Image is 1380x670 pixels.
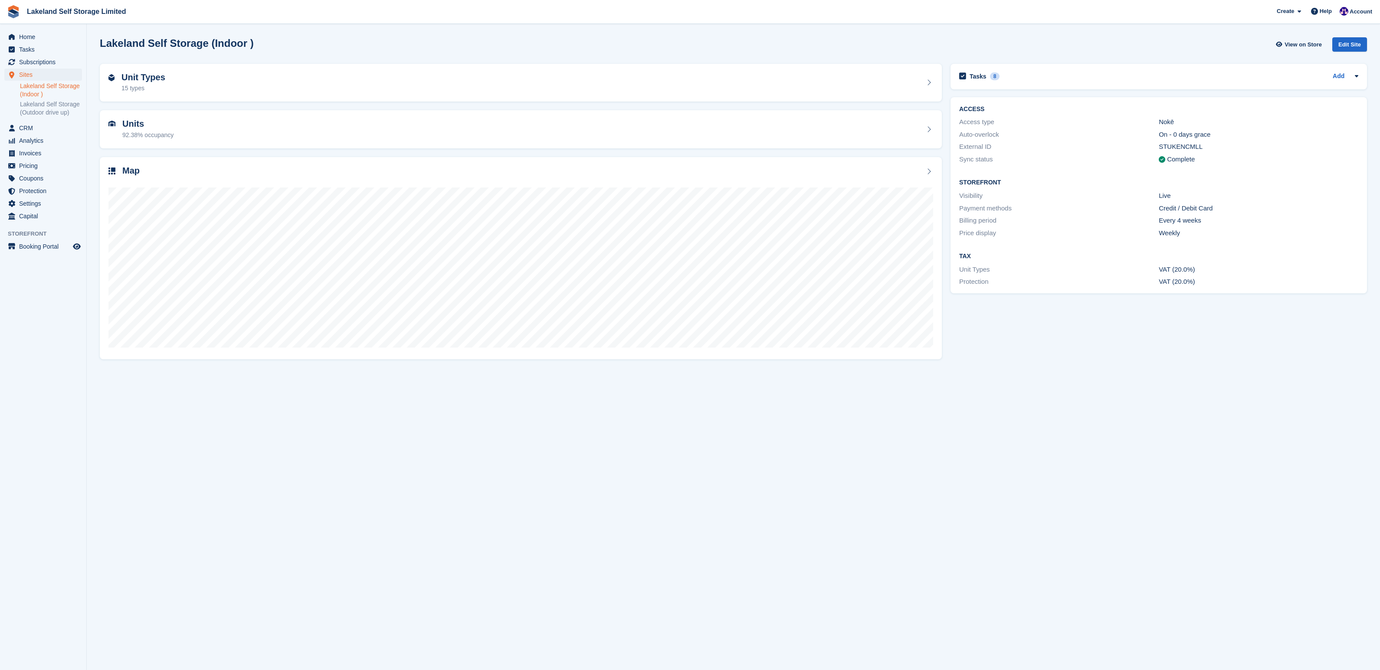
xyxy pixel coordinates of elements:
div: Price display [959,228,1159,238]
div: Every 4 weeks [1159,216,1358,226]
span: Subscriptions [19,56,71,68]
span: Settings [19,197,71,210]
span: Account [1350,7,1372,16]
a: menu [4,122,82,134]
h2: Lakeland Self Storage (Indoor ) [100,37,254,49]
a: menu [4,197,82,210]
h2: Map [122,166,140,176]
a: menu [4,147,82,159]
a: Unit Types 15 types [100,64,942,102]
div: On - 0 days grace [1159,130,1358,140]
div: VAT (20.0%) [1159,265,1358,275]
a: Lakeland Self Storage Limited [23,4,130,19]
span: Help [1320,7,1332,16]
span: Invoices [19,147,71,159]
a: menu [4,135,82,147]
span: Home [19,31,71,43]
span: Capital [19,210,71,222]
a: menu [4,43,82,56]
span: Sites [19,69,71,81]
div: 15 types [121,84,165,93]
div: STUKENCMLL [1159,142,1358,152]
a: menu [4,160,82,172]
a: Lakeland Self Storage (Outdoor drive up) [20,100,82,117]
span: Analytics [19,135,71,147]
span: CRM [19,122,71,134]
a: menu [4,240,82,253]
div: Visibility [959,191,1159,201]
a: menu [4,56,82,68]
div: 92.38% occupancy [122,131,174,140]
div: Nokē [1159,117,1358,127]
div: Unit Types [959,265,1159,275]
img: stora-icon-8386f47178a22dfd0bd8f6a31ec36ba5ce8667c1dd55bd0f319d3a0aa187defe.svg [7,5,20,18]
h2: Tasks [970,72,987,80]
a: View on Store [1275,37,1325,52]
span: Coupons [19,172,71,184]
img: Nick Aynsley [1340,7,1348,16]
a: menu [4,185,82,197]
span: Storefront [8,230,86,238]
a: menu [4,69,82,81]
div: Access type [959,117,1159,127]
a: Edit Site [1332,37,1367,55]
a: menu [4,31,82,43]
img: map-icn-33ee37083ee616e46c38cad1a60f524a97daa1e2b2c8c0bc3eb3415660979fc1.svg [108,167,115,174]
a: Units 92.38% occupancy [100,110,942,148]
div: Credit / Debit Card [1159,204,1358,213]
div: 8 [990,72,1000,80]
span: Tasks [19,43,71,56]
a: Map [100,157,942,360]
h2: ACCESS [959,106,1358,113]
div: Payment methods [959,204,1159,213]
div: Complete [1167,154,1195,164]
span: View on Store [1285,40,1322,49]
h2: Storefront [959,179,1358,186]
img: unit-type-icn-2b2737a686de81e16bb02015468b77c625bbabd49415b5ef34ead5e3b44a266d.svg [108,74,115,81]
h2: Unit Types [121,72,165,82]
div: Sync status [959,154,1159,164]
span: Booking Portal [19,240,71,253]
div: External ID [959,142,1159,152]
span: Create [1277,7,1294,16]
h2: Tax [959,253,1358,260]
div: Billing period [959,216,1159,226]
span: Pricing [19,160,71,172]
div: Protection [959,277,1159,287]
div: Auto-overlock [959,130,1159,140]
span: Protection [19,185,71,197]
div: Edit Site [1332,37,1367,52]
a: menu [4,210,82,222]
div: VAT (20.0%) [1159,277,1358,287]
a: menu [4,172,82,184]
div: Weekly [1159,228,1358,238]
h2: Units [122,119,174,129]
div: Live [1159,191,1358,201]
a: Preview store [72,241,82,252]
a: Lakeland Self Storage (Indoor ) [20,82,82,99]
a: Add [1333,72,1344,82]
img: unit-icn-7be61d7bf1b0ce9d3e12c5938cc71ed9869f7b940bace4675aadf7bd6d80202e.svg [108,121,115,127]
